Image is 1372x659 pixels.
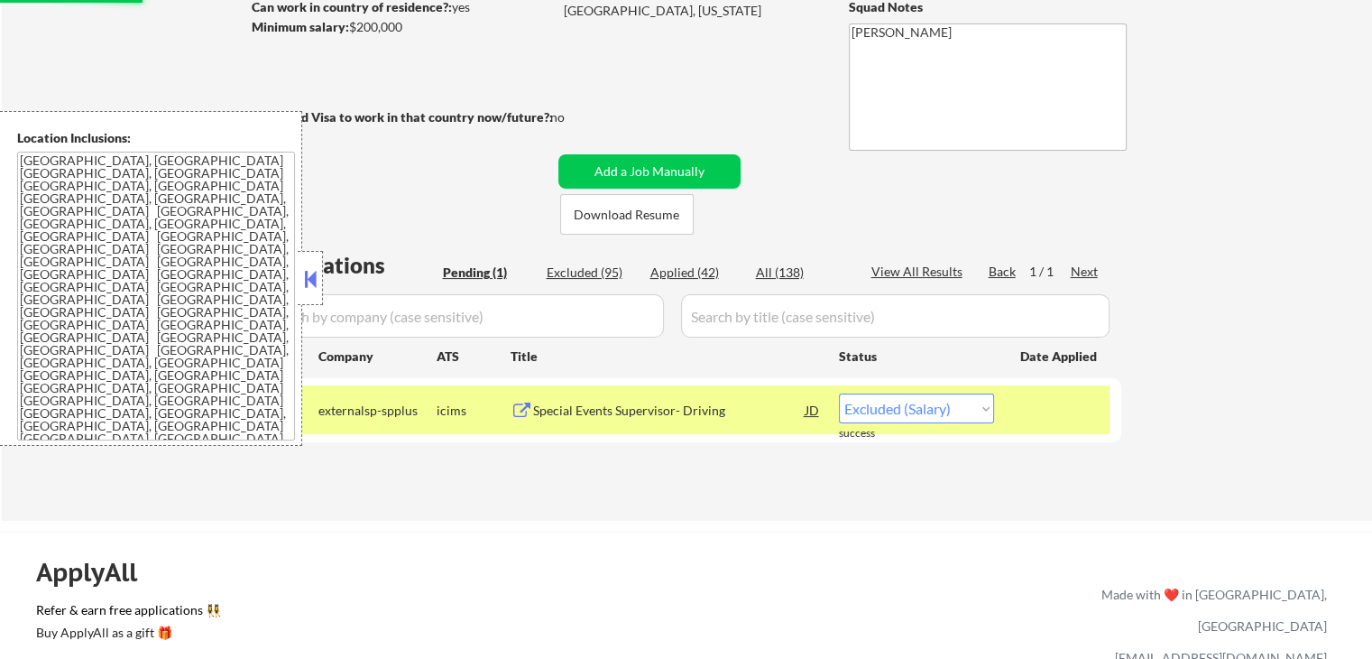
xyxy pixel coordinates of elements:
[547,264,637,282] div: Excluded (95)
[443,264,533,282] div: Pending (1)
[258,255,437,276] div: Applications
[36,557,158,588] div: ApplyAll
[318,402,437,420] div: externalsp-spplus
[558,154,741,189] button: Add a Job Manually
[36,604,724,623] a: Refer & earn free applications 👯‍♀️
[17,129,295,147] div: Location Inclusions:
[437,402,511,420] div: icims
[258,294,664,338] input: Search by company (case sensitive)
[1071,263,1100,281] div: Next
[756,264,846,282] div: All (138)
[36,623,216,645] a: Buy ApplyAll as a gift 🎁
[36,627,216,639] div: Buy ApplyAll as a gift 🎁
[871,263,968,281] div: View All Results
[560,194,694,235] button: Download Resume
[252,19,349,34] strong: Minimum salary:
[550,108,602,126] div: no
[533,402,806,420] div: Special Events Supervisor- Driving
[804,394,822,426] div: JD
[511,348,822,366] div: Title
[252,18,552,36] div: $200,000
[650,264,741,282] div: Applied (42)
[437,348,511,366] div: ATS
[1020,348,1100,366] div: Date Applied
[1094,579,1327,642] div: Made with ❤️ in [GEOGRAPHIC_DATA], [GEOGRAPHIC_DATA]
[1029,263,1071,281] div: 1 / 1
[839,426,911,441] div: success
[989,263,1017,281] div: Back
[681,294,1110,338] input: Search by title (case sensitive)
[839,339,994,372] div: Status
[253,109,553,125] strong: Will need Visa to work in that country now/future?:
[318,348,437,366] div: Company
